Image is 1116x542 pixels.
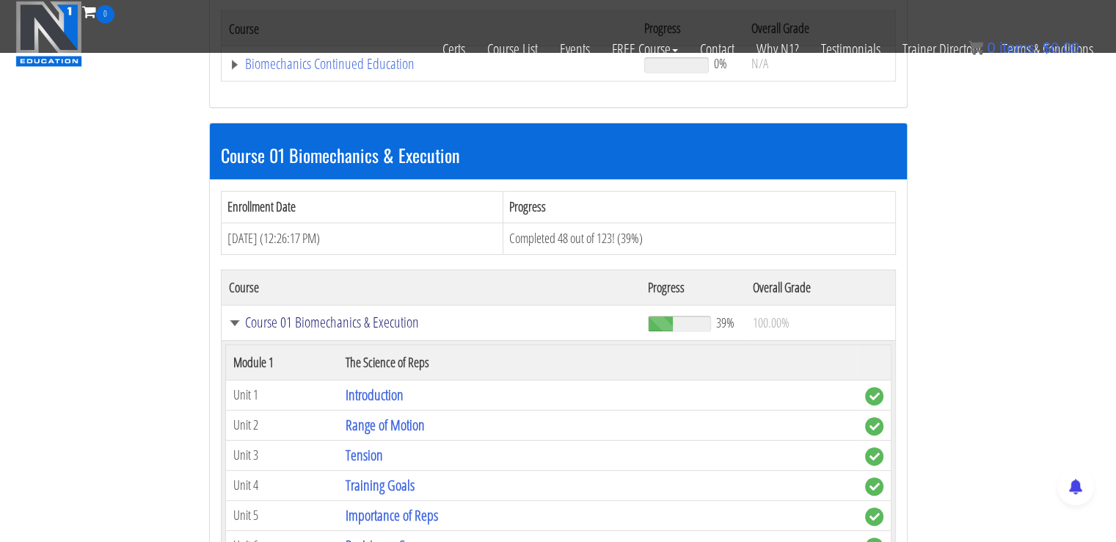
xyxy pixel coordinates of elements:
[865,477,883,496] span: complete
[15,1,82,67] img: n1-education
[82,1,114,21] a: 0
[225,344,338,380] th: Module 1
[225,380,338,410] td: Unit 1
[503,223,895,254] td: Completed 48 out of 123! (39%)
[810,24,891,75] a: Testimonials
[221,270,641,305] th: Course
[503,192,895,223] th: Progress
[745,305,895,340] td: 100.00%
[221,192,503,223] th: Enrollment Date
[987,40,995,56] span: 0
[1043,40,1051,56] span: $
[225,440,338,470] td: Unit 3
[346,445,383,465] a: Tension
[891,24,991,75] a: Trainer Directory
[745,24,810,75] a: Why N1?
[689,24,745,75] a: Contact
[338,344,857,380] th: The Science of Reps
[476,24,549,75] a: Course List
[225,500,338,530] td: Unit 5
[969,40,983,55] img: icon11.png
[225,470,338,500] td: Unit 4
[641,270,745,305] th: Progress
[745,270,895,305] th: Overall Grade
[865,447,883,466] span: complete
[221,223,503,254] td: [DATE] (12:26:17 PM)
[969,40,1079,56] a: 0 items: $0.00
[601,24,689,75] a: FREE Course
[431,24,476,75] a: Certs
[865,507,883,526] span: complete
[229,315,634,330] a: Course 01 Biomechanics & Execution
[346,505,438,525] a: Importance of Reps
[716,314,734,330] span: 39%
[225,410,338,440] td: Unit 2
[549,24,601,75] a: Events
[346,475,415,495] a: Training Goals
[1043,40,1079,56] bdi: 0.00
[346,385,404,405] a: Introduction
[999,40,1038,56] span: items:
[865,387,883,405] span: complete
[346,415,425,435] a: Range of Motion
[221,145,896,165] h3: Course 01 Biomechanics & Execution
[991,24,1104,75] a: Terms & Conditions
[96,5,114,24] span: 0
[865,417,883,436] span: complete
